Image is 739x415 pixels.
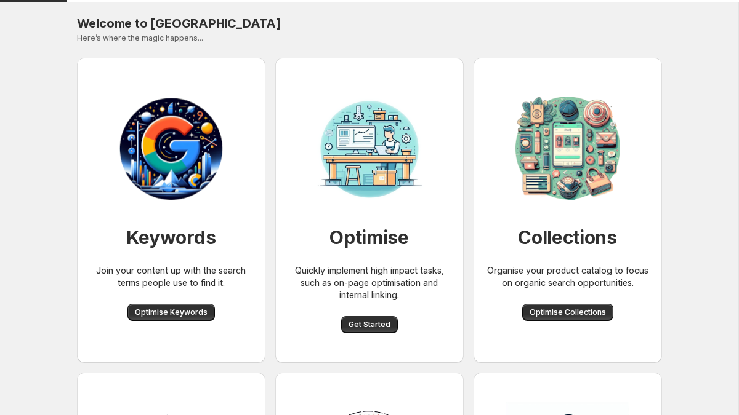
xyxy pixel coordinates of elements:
h1: Keywords [126,225,216,250]
p: Quickly implement high impact tasks, such as on-page optimisation and internal linking. [285,264,454,301]
span: Welcome to [GEOGRAPHIC_DATA] [77,16,281,31]
span: Get Started [349,320,390,330]
span: Optimise Collections [530,307,606,317]
h1: Optimise [329,225,409,250]
p: Join your content up with the search terms people use to find it. [87,264,256,289]
p: Organise your product catalog to focus on organic search opportunities. [483,264,652,289]
img: Collection organisation for SEO [506,87,629,210]
img: Workbench for SEO [110,87,233,210]
button: Optimise Keywords [127,304,215,321]
button: Get Started [341,316,398,333]
button: Optimise Collections [522,304,613,321]
p: Here’s where the magic happens... [77,33,662,43]
h1: Collections [518,225,617,250]
span: Optimise Keywords [135,307,208,317]
img: Workbench for SEO [308,87,431,210]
